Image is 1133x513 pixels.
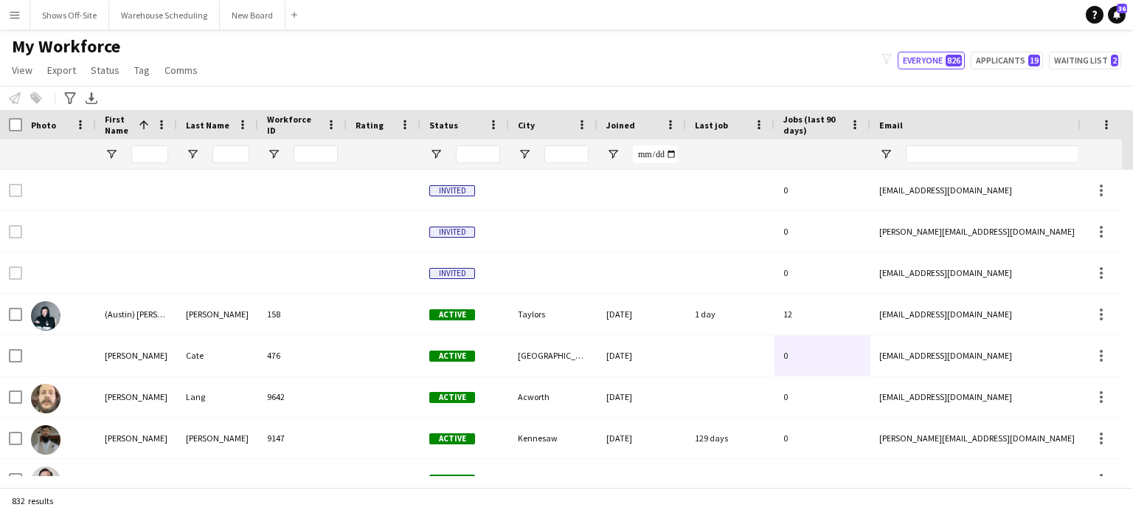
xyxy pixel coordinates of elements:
[1111,55,1118,66] span: 2
[1117,4,1127,13] span: 36
[41,61,82,80] a: Export
[775,211,870,252] div: 0
[429,309,475,320] span: Active
[544,145,589,163] input: City Filter Input
[429,392,475,403] span: Active
[879,120,903,131] span: Email
[597,335,686,376] div: [DATE]
[429,268,475,279] span: Invited
[429,148,443,161] button: Open Filter Menu
[633,145,677,163] input: Joined Filter Input
[31,301,60,331] img: (Austin) Brady Henderson
[83,89,100,107] app-action-btn: Export XLSX
[105,114,133,136] span: First Name
[31,425,60,455] img: Adam Bloodworth
[1049,52,1121,69] button: Waiting list2
[597,294,686,334] div: [DATE]
[429,475,475,486] span: Active
[898,52,965,69] button: Everyone826
[31,384,60,413] img: Aaron Lang
[258,335,347,376] div: 476
[597,459,686,500] div: [DATE]
[267,114,320,136] span: Workforce ID
[105,148,118,161] button: Open Filter Menu
[879,148,893,161] button: Open Filter Menu
[971,52,1043,69] button: Applicants19
[606,120,635,131] span: Joined
[96,335,177,376] div: [PERSON_NAME]
[509,418,597,458] div: Kennesaw
[597,376,686,417] div: [DATE]
[109,1,220,30] button: Warehouse Scheduling
[258,459,347,500] div: 9728
[294,145,338,163] input: Workforce ID Filter Input
[91,63,119,77] span: Status
[775,252,870,293] div: 0
[212,145,249,163] input: Last Name Filter Input
[220,1,285,30] button: New Board
[686,459,775,500] div: 343 days
[134,63,150,77] span: Tag
[356,120,384,131] span: Rating
[775,376,870,417] div: 0
[775,335,870,376] div: 0
[164,63,198,77] span: Comms
[946,55,962,66] span: 826
[128,61,156,80] a: Tag
[429,227,475,238] span: Invited
[1108,6,1126,24] a: 36
[597,418,686,458] div: [DATE]
[96,294,177,334] div: (Austin) [PERSON_NAME]
[6,61,38,80] a: View
[12,63,32,77] span: View
[177,376,258,417] div: Lang
[456,145,500,163] input: Status Filter Input
[9,184,22,197] input: Row Selection is disabled for this row (unchecked)
[31,120,56,131] span: Photo
[267,148,280,161] button: Open Filter Menu
[509,376,597,417] div: Acworth
[177,459,258,500] div: [PERSON_NAME]
[429,185,475,196] span: Invited
[186,148,199,161] button: Open Filter Menu
[96,376,177,417] div: [PERSON_NAME]
[12,35,120,58] span: My Workforce
[775,294,870,334] div: 12
[518,148,531,161] button: Open Filter Menu
[783,114,844,136] span: Jobs (last 90 days)
[775,170,870,210] div: 0
[686,294,775,334] div: 1 day
[258,376,347,417] div: 9642
[96,418,177,458] div: [PERSON_NAME]
[186,120,229,131] span: Last Name
[429,351,475,362] span: Active
[429,120,458,131] span: Status
[686,418,775,458] div: 129 days
[159,61,204,80] a: Comms
[177,294,258,334] div: [PERSON_NAME]
[177,418,258,458] div: [PERSON_NAME]
[131,145,168,163] input: First Name Filter Input
[258,294,347,334] div: 158
[9,266,22,280] input: Row Selection is disabled for this row (unchecked)
[509,459,597,500] div: [GEOGRAPHIC_DATA]
[85,61,125,80] a: Status
[775,459,870,500] div: 0
[518,120,535,131] span: City
[30,1,109,30] button: Shows Off-Site
[695,120,728,131] span: Last job
[31,466,60,496] img: Adam Dieter
[775,418,870,458] div: 0
[509,335,597,376] div: [GEOGRAPHIC_DATA]
[429,433,475,444] span: Active
[1028,55,1040,66] span: 19
[509,294,597,334] div: Taylors
[606,148,620,161] button: Open Filter Menu
[177,335,258,376] div: Cate
[61,89,79,107] app-action-btn: Advanced filters
[47,63,76,77] span: Export
[9,225,22,238] input: Row Selection is disabled for this row (unchecked)
[96,459,177,500] div: [PERSON_NAME]
[258,418,347,458] div: 9147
